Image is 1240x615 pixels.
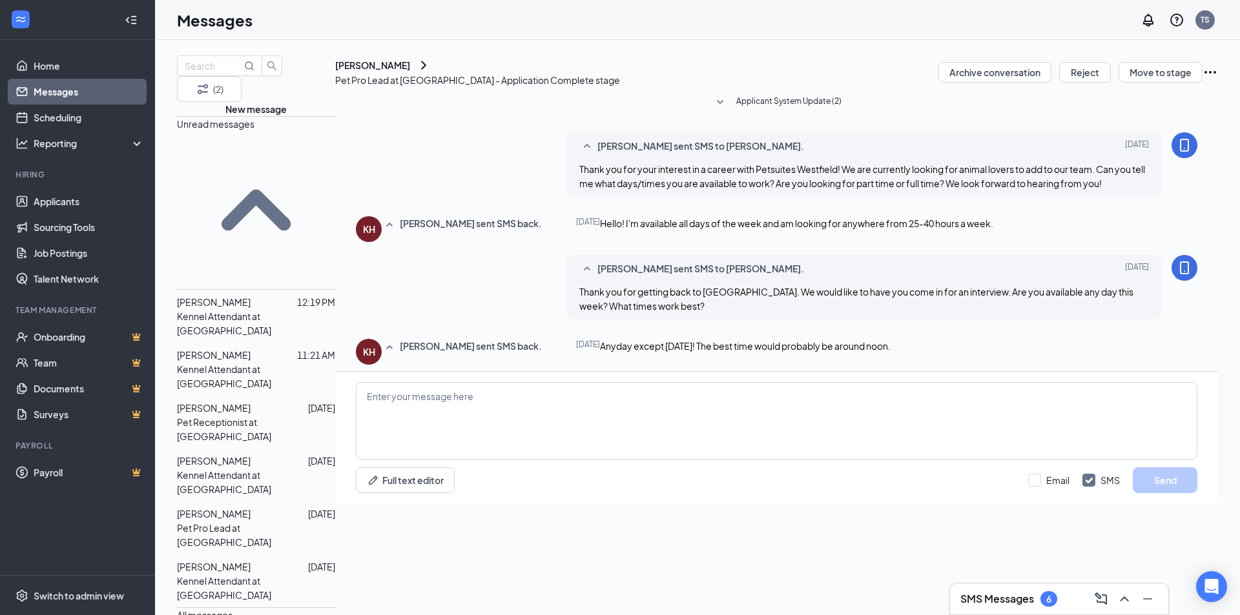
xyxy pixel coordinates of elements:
[262,61,282,71] span: search
[938,62,1051,83] button: Archive conversation
[15,440,141,451] div: Payroll
[600,340,891,352] span: Anyday except [DATE]! The best time would probably be around noon.
[34,266,144,292] a: Talent Network
[177,362,335,390] p: Kennel Attendant at [GEOGRAPHIC_DATA]
[195,81,211,97] svg: Filter
[15,305,141,316] div: Team Management
[576,339,600,357] span: [DATE]
[185,59,242,73] input: Search
[400,216,542,234] span: [PERSON_NAME] sent SMS back.
[15,589,28,602] svg: Settings
[177,9,253,31] h1: Messages
[34,350,144,376] a: TeamCrown
[597,139,804,154] span: [PERSON_NAME] sent SMS to [PERSON_NAME].
[712,95,728,110] svg: SmallChevronDown
[177,455,251,467] span: [PERSON_NAME]
[177,118,254,130] span: Unread messages
[15,169,141,180] div: Hiring
[308,401,335,415] p: [DATE]
[416,57,431,73] svg: ChevronRight
[34,376,144,401] a: DocumentsCrown
[34,53,144,79] a: Home
[1117,591,1132,607] svg: ChevronUp
[363,223,375,236] div: KH
[177,561,251,572] span: [PERSON_NAME]
[576,216,600,234] span: [DATE]
[1196,571,1227,602] div: Open Intercom Messenger
[177,402,251,414] span: [PERSON_NAME]
[600,217,993,229] span: Hello! I'm available all days of the week and am looking for anywhere from 25-40 hours a week.
[34,324,144,350] a: OnboardingCrown
[34,589,124,602] div: Switch to admin view
[1114,589,1135,609] button: ChevronUp
[1177,137,1192,153] svg: MobileSms
[1091,589,1111,609] button: ComposeMessage
[177,296,251,308] span: [PERSON_NAME]
[177,415,335,443] p: Pet Receptionist at [GEOGRAPHIC_DATA]
[579,139,595,154] svg: SmallChevronUp
[1093,591,1109,607] svg: ComposeMessage
[356,467,455,493] button: Full text editorPen
[34,137,145,150] div: Reporting
[177,574,335,602] p: Kennel Attendant at [GEOGRAPHIC_DATA]
[1046,594,1051,605] div: 6
[177,349,251,361] span: [PERSON_NAME]
[1140,591,1155,607] svg: Minimize
[1059,62,1111,83] button: Reject
[579,163,1145,189] span: Thank you for your interest in a career with Petsuites Westfield! We are currently looking for an...
[960,592,1034,606] h3: SMS Messages
[297,348,335,362] p: 11:21 AM
[308,507,335,521] p: [DATE]
[1125,139,1149,154] span: [DATE]
[308,454,335,468] p: [DATE]
[225,102,287,116] button: New message
[34,459,144,485] a: PayrollCrown
[1201,14,1210,25] div: TS
[34,214,144,240] a: Sourcing Tools
[34,188,144,214] a: Applicants
[363,345,375,358] div: KH
[335,59,410,72] div: [PERSON_NAME]
[736,95,842,110] span: Applicant System Update (2)
[1203,65,1218,80] svg: Ellipses
[34,240,144,266] a: Job Postings
[297,295,335,309] p: 12:19 PM
[1169,12,1184,28] svg: QuestionInfo
[400,339,542,357] span: [PERSON_NAME] sent SMS back.
[34,79,144,105] a: Messages
[1137,589,1158,609] button: Minimize
[34,401,144,427] a: SurveysCrown
[177,76,242,102] button: Filter (2)
[382,340,397,356] svg: SmallChevronUp
[1141,12,1156,28] svg: Notifications
[14,13,27,26] svg: WorkstreamLogo
[177,309,335,338] p: Kennel Attendant at [GEOGRAPHIC_DATA]
[177,131,335,289] svg: SmallChevronUp
[244,61,254,71] svg: MagnifyingGlass
[15,137,28,150] svg: Analysis
[712,95,842,110] button: SmallChevronDownApplicant System Update (2)
[579,286,1133,312] span: Thank you for getting back to [GEOGRAPHIC_DATA]. We would like to have you come in for an intervi...
[382,217,397,233] svg: SmallChevronUp
[1125,261,1149,277] span: [DATE]
[34,105,144,130] a: Scheduling
[308,560,335,574] p: [DATE]
[1119,62,1203,83] button: Move to stage
[367,474,380,487] svg: Pen
[335,73,620,87] p: Pet Pro Lead at [GEOGRAPHIC_DATA] - Application Complete stage
[262,55,282,76] button: search
[1133,467,1197,493] button: Send
[579,261,595,277] svg: SmallChevronUp
[597,261,804,277] span: [PERSON_NAME] sent SMS to [PERSON_NAME].
[1177,260,1192,276] svg: MobileSms
[177,508,251,519] span: [PERSON_NAME]
[177,521,335,549] p: Pet Pro Lead at [GEOGRAPHIC_DATA]
[177,468,335,496] p: Kennel Attendant at [GEOGRAPHIC_DATA]
[125,14,138,26] svg: Collapse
